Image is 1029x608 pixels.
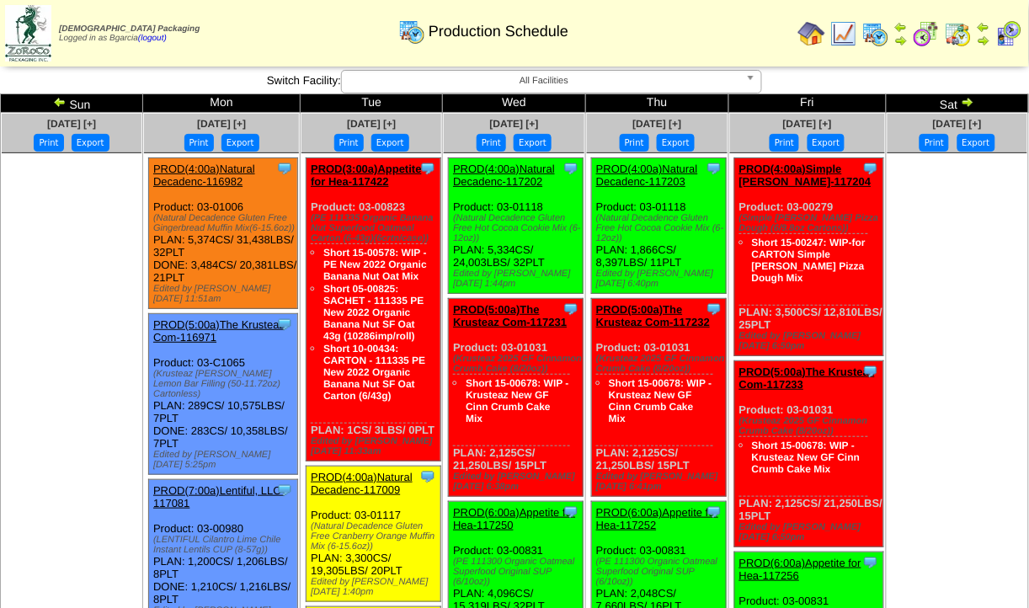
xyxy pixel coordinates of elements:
[562,301,579,317] img: Tooltip
[933,118,982,130] a: [DATE] [+]
[783,118,832,130] a: [DATE] [+]
[449,158,584,294] div: Product: 03-01118 PLAN: 5,334CS / 24,003LBS / 32PLT
[453,472,583,492] div: Edited by [PERSON_NAME] [DATE] 6:38pm
[347,118,396,130] a: [DATE] [+]
[197,118,246,130] span: [DATE] [+]
[323,247,427,282] a: Short 15-00578: WIP - PE New 2022 Organic Banana Nut Oat Mix
[184,134,214,152] button: Print
[153,535,297,555] div: (LENTIFUL Cilantro Lime Chile Instant Lentils CUP (8-57g))
[149,158,298,309] div: Product: 03-01006 PLAN: 5,374CS / 31,438LBS / 32PLT DONE: 3,484CS / 20,381LBS / 21PLT
[894,34,908,47] img: arrowright.gif
[453,269,583,289] div: Edited by [PERSON_NAME] [DATE] 1:44pm
[311,163,421,188] a: PROD(3:00a)Appetite for Hea-117422
[59,24,200,34] span: [DEMOGRAPHIC_DATA] Packaging
[957,134,995,152] button: Export
[276,160,293,177] img: Tooltip
[596,213,726,243] div: (Natural Decadence Gluten Free Hot Cocoa Cookie Mix (6-12oz))
[862,20,889,47] img: calendarprod.gif
[53,95,67,109] img: arrowleft.gif
[466,377,568,424] a: Short 15-00678: WIP - Krusteaz New GF Cinn Crumb Cake Mix
[657,134,695,152] button: Export
[798,20,825,47] img: home.gif
[706,504,722,520] img: Tooltip
[862,160,879,177] img: Tooltip
[752,237,866,284] a: Short 15-00247: WIP-for CARTON Simple [PERSON_NAME] Pizza Dough Mix
[913,20,940,47] img: calendarblend.gif
[739,213,883,233] div: (Simple [PERSON_NAME] Pizza Dough (6/9.8oz Cartons))
[596,557,726,587] div: (PE 111300 Organic Oatmeal Superfood Original SUP (6/10oz))
[371,134,409,152] button: Export
[830,20,857,47] img: line_graph.gif
[398,18,425,45] img: calendarprod.gif
[596,163,698,188] a: PROD(4:00a)Natural Decadenc-117203
[862,363,879,380] img: Tooltip
[770,134,799,152] button: Print
[586,94,729,113] td: Thu
[894,20,908,34] img: arrowleft.gif
[349,71,739,91] span: All Facilities
[728,94,886,113] td: Fri
[311,521,440,552] div: (Natural Decadence Gluten Free Cranberry Orange Muffin Mix (6-15.6oz))
[419,160,436,177] img: Tooltip
[323,343,425,402] a: Short 10-00434: CARTON - 111335 PE New 2022 Organic Banana Nut SF Oat Carton (6/43g)
[72,134,109,152] button: Export
[752,440,861,475] a: Short 15-00678: WIP - Krusteaz New GF Cinn Crumb Cake Mix
[311,577,440,597] div: Edited by [PERSON_NAME] [DATE] 1:40pm
[34,134,63,152] button: Print
[808,134,845,152] button: Export
[739,522,883,542] div: Edited by [PERSON_NAME] [DATE] 6:50pm
[562,160,579,177] img: Tooltip
[739,416,883,436] div: (Krusteaz 2025 GF Cinnamon Crumb Cake (8/20oz))
[739,163,872,188] a: PROD(4:00a)Simple [PERSON_NAME]-117204
[153,369,297,399] div: (Krusteaz [PERSON_NAME] Lemon Bar Filling (50-11.72oz) Cartonless)
[5,5,51,61] img: zoroco-logo-small.webp
[596,506,718,531] a: PROD(6:00a)Appetite for Hea-117252
[311,436,440,456] div: Edited by [PERSON_NAME] [DATE] 11:33am
[453,354,583,374] div: (Krusteaz 2025 GF Cinnamon Crumb Cake (8/20oz))
[596,472,726,492] div: Edited by [PERSON_NAME] [DATE] 6:41pm
[276,482,293,499] img: Tooltip
[429,23,568,40] span: Production Schedule
[592,299,727,497] div: Product: 03-01031 PLAN: 2,125CS / 21,250LBS / 15PLT
[739,557,861,582] a: PROD(6:00a)Appetite for Hea-117256
[453,506,575,531] a: PROD(6:00a)Appetite for Hea-117250
[562,504,579,520] img: Tooltip
[453,303,567,328] a: PROD(5:00a)The Krusteaz Com-117231
[977,34,990,47] img: arrowright.gif
[323,283,424,342] a: Short 05-00825: SACHET - 111335 PE New 2022 Organic Banana Nut SF Oat 43g (10286imp/roll)
[153,213,297,233] div: (Natural Decadence Gluten Free Gingerbread Muffin Mix(6-15.6oz))
[490,118,539,130] a: [DATE] [+]
[632,118,681,130] a: [DATE] [+]
[419,468,436,485] img: Tooltip
[311,213,440,243] div: (PE 111335 Organic Banana Nut Superfood Oatmeal Carton (6-43g)(6crtn/case))
[945,20,972,47] img: calendarinout.gif
[920,134,949,152] button: Print
[307,467,440,602] div: Product: 03-01117 PLAN: 3,300CS / 19,305LBS / 20PLT
[514,134,552,152] button: Export
[59,24,200,43] span: Logged in as Bgarcia
[443,94,586,113] td: Wed
[862,554,879,571] img: Tooltip
[453,213,583,243] div: (Natural Decadence Gluten Free Hot Cocoa Cookie Mix (6-12oz))
[886,94,1028,113] td: Sat
[596,354,726,374] div: (Krusteaz 2025 GF Cinnamon Crumb Cake (8/20oz))
[311,471,413,496] a: PROD(4:00a)Natural Decadenc-117009
[596,303,710,328] a: PROD(5:00a)The Krusteaz Com-117232
[153,163,255,188] a: PROD(4:00a)Natural Decadenc-116982
[453,163,555,188] a: PROD(4:00a)Natural Decadenc-117202
[1,94,143,113] td: Sun
[276,316,293,333] img: Tooltip
[47,118,96,130] a: [DATE] [+]
[961,95,974,109] img: arrowright.gif
[153,284,297,304] div: Edited by [PERSON_NAME] [DATE] 11:51am
[153,450,297,470] div: Edited by [PERSON_NAME] [DATE] 5:25pm
[153,318,285,344] a: PROD(5:00a)The Krusteaz Com-116971
[334,134,364,152] button: Print
[596,269,726,289] div: Edited by [PERSON_NAME] [DATE] 6:40pm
